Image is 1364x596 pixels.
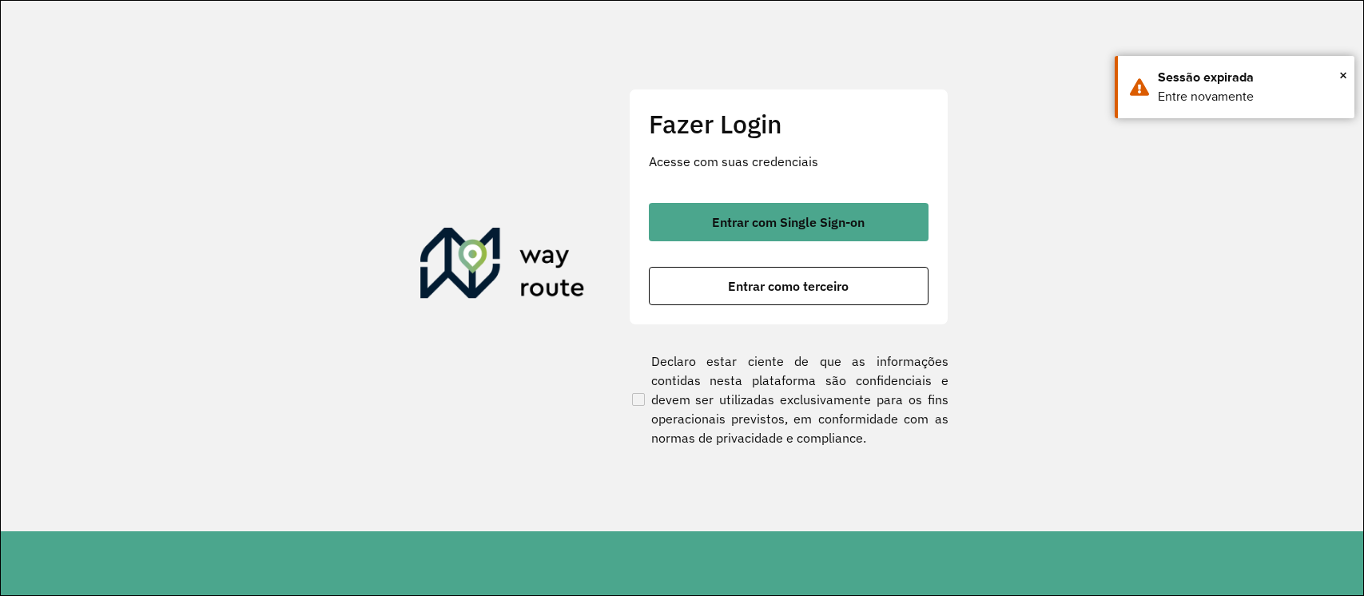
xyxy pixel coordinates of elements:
[1339,63,1347,87] span: ×
[649,109,929,139] h2: Fazer Login
[420,228,585,304] img: Roteirizador AmbevTech
[629,352,948,447] label: Declaro estar ciente de que as informações contidas nesta plataforma são confidenciais e devem se...
[712,216,865,228] span: Entrar com Single Sign-on
[1339,63,1347,87] button: Close
[728,280,849,292] span: Entrar como terceiro
[649,203,929,241] button: button
[649,267,929,305] button: button
[1158,87,1342,106] div: Entre novamente
[1158,68,1342,87] div: Sessão expirada
[649,152,929,171] p: Acesse com suas credenciais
